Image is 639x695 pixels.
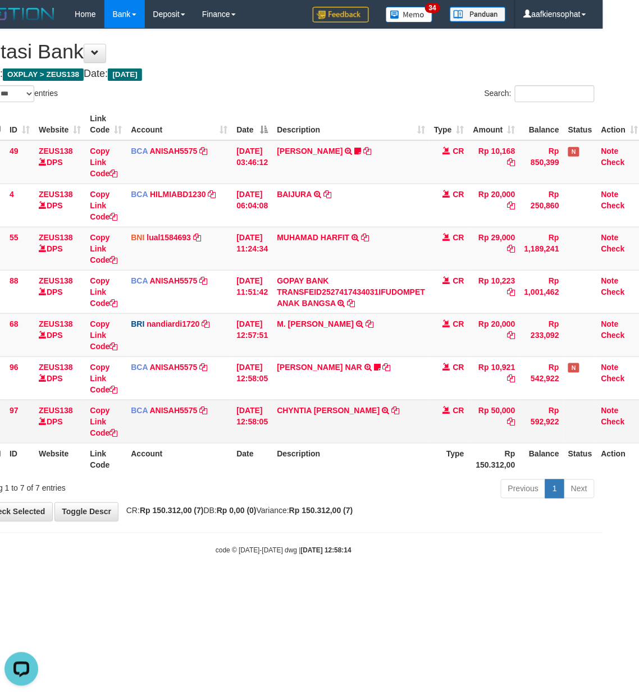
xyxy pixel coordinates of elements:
a: Next [564,479,595,499]
a: Copy HILMIABD1230 to clipboard [208,190,216,199]
a: [PERSON_NAME] [277,147,343,156]
span: 68 [10,319,19,328]
a: Copy Rp 10,921 to clipboard [508,374,515,383]
th: Status [564,443,597,475]
a: Copy ANISAH5575 to clipboard [199,363,207,372]
a: Copy INA PAUJANAH to clipboard [364,147,372,156]
a: HILMIABD1230 [150,190,206,199]
a: Note [601,190,619,199]
td: DPS [34,400,85,443]
img: panduan.png [450,7,506,22]
a: Note [601,147,619,156]
th: Rp 150.312,00 [469,443,520,475]
td: Rp 10,223 [469,270,520,313]
th: Website [34,443,85,475]
a: GOPAY BANK TRANSFEID2527417434031IFUDOMPET ANAK BANGSA [277,276,425,308]
td: Rp 1,189,241 [520,227,564,270]
a: Copy CHYNTIA INDRA DEWI to clipboard [391,406,399,415]
a: Copy Rp 20,000 to clipboard [508,201,515,210]
td: Rp 850,399 [520,140,564,184]
td: [DATE] 06:04:08 [232,184,272,227]
td: [DATE] 11:24:34 [232,227,272,270]
a: Copy Rp 29,000 to clipboard [508,244,515,253]
td: Rp 50,000 [469,400,520,443]
span: Has Note [568,147,579,157]
th: Link Code: activate to sort column ascending [85,108,126,140]
a: 1 [545,479,564,499]
a: Check [601,287,625,296]
td: [DATE] 12:58:05 [232,356,272,400]
span: CR [453,147,464,156]
a: ZEUS138 [39,190,73,199]
a: Check [601,201,625,210]
a: Check [601,244,625,253]
a: Copy Rp 10,223 to clipboard [508,287,515,296]
a: ZEUS138 [39,363,73,372]
th: Amount: activate to sort column ascending [469,108,520,140]
a: BAIJURA [277,190,312,199]
span: BNI [131,233,144,242]
a: ZEUS138 [39,233,73,242]
td: [DATE] 11:51:42 [232,270,272,313]
a: Copy Link Code [90,406,117,437]
span: BCA [131,363,148,372]
a: Copy Rp 50,000 to clipboard [508,417,515,426]
th: Description [272,443,430,475]
td: DPS [34,184,85,227]
th: Type: activate to sort column ascending [430,108,469,140]
th: Balance [520,443,564,475]
label: Search: [485,85,595,102]
span: 88 [10,276,19,285]
td: Rp 592,922 [520,400,564,443]
a: Note [601,406,619,415]
a: Copy ANISAH5575 to clipboard [199,276,207,285]
td: [DATE] 12:58:05 [232,400,272,443]
td: DPS [34,270,85,313]
a: Copy Link Code [90,233,117,264]
span: CR: DB: Variance: [121,506,353,515]
span: 96 [10,363,19,372]
small: code © [DATE]-[DATE] dwg | [216,547,352,555]
td: Rp 1,001,462 [520,270,564,313]
td: Rp 10,168 [469,140,520,184]
td: Rp 10,921 [469,356,520,400]
strong: [DATE] 12:58:14 [301,547,352,555]
a: Note [601,363,619,372]
a: MUHAMAD HARFIT [277,233,349,242]
th: Link Code [85,443,126,475]
a: ZEUS138 [39,276,73,285]
a: Copy BAIJURA to clipboard [323,190,331,199]
td: DPS [34,356,85,400]
button: Open LiveChat chat widget [4,4,38,38]
span: BCA [131,276,148,285]
th: Status [564,108,597,140]
a: [PERSON_NAME] NAR [277,363,362,372]
a: Check [601,158,625,167]
a: ANISAH5575 [150,363,198,372]
a: Note [601,233,619,242]
a: Copy Link Code [90,190,117,221]
span: CR [453,319,464,328]
a: Copy ANISAH5575 to clipboard [199,147,207,156]
th: Date [232,443,272,475]
strong: Rp 150.312,00 (7) [140,506,204,515]
td: DPS [34,140,85,184]
a: ZEUS138 [39,319,73,328]
td: Rp 20,000 [469,184,520,227]
span: BCA [131,190,148,199]
a: Copy Link Code [90,276,117,308]
a: Copy ANISAH5575 to clipboard [199,406,207,415]
img: Feedback.jpg [313,7,369,22]
span: BCA [131,147,148,156]
th: Balance [520,108,564,140]
td: Rp 233,092 [520,313,564,356]
strong: Rp 150.312,00 (7) [289,506,353,515]
span: BRI [131,319,144,328]
a: Copy M. FAIZ ALFIN to clipboard [366,319,373,328]
span: CR [453,190,464,199]
a: Note [601,276,619,285]
th: Description: activate to sort column ascending [272,108,430,140]
a: Copy GOPAY BANK TRANSFEID2527417434031IFUDOMPET ANAK BANGSA to clipboard [348,299,355,308]
th: Account [126,443,232,475]
span: BCA [131,406,148,415]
